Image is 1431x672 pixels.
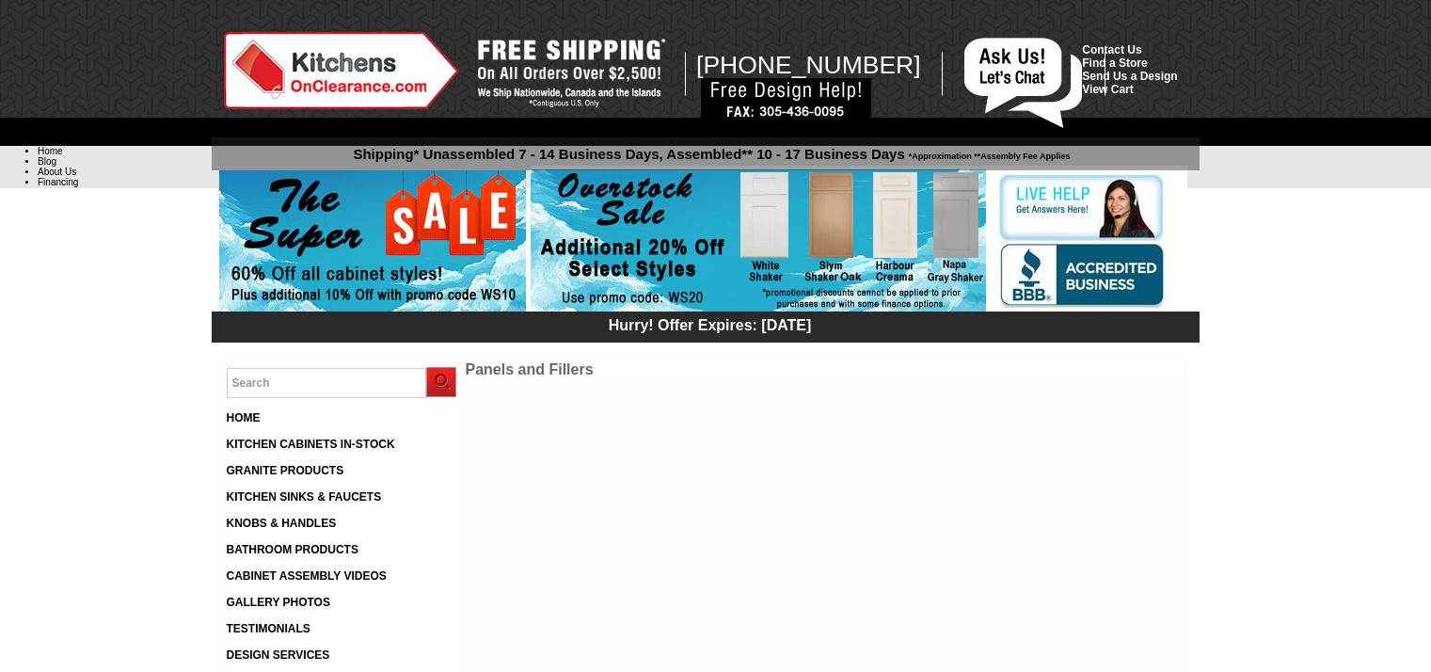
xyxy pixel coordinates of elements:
[696,51,921,79] span: [PHONE_NUMBER]
[1082,56,1147,70] a: Find a Store
[1082,43,1141,56] a: Contact Us
[38,156,56,167] a: Blog
[38,177,78,187] a: Financing
[227,596,330,609] a: GALLERY PHOTOS
[227,464,344,477] a: GRANITE PRODUCTS
[38,146,63,156] a: Home
[466,361,1185,378] td: Panels and Fillers
[1082,83,1133,96] a: View Cart
[221,314,1200,334] div: Hurry! Offer Expires: [DATE]
[227,490,382,504] a: KITCHEN SINKS & FAUCETS
[227,438,395,451] a: KITCHEN CABINETS IN-STOCK
[221,137,1200,162] p: Shipping* Unassembled 7 - 14 Business Days, Assembled** 10 - 17 Business Days
[227,569,387,583] a: CABINET ASSEMBLY VIDEOS
[426,367,456,397] input: Submit
[905,147,1071,161] span: *Approximation **Assembly Fee Applies
[38,167,76,177] a: About Us
[224,32,459,109] img: Kitchens on Clearance Logo
[227,622,310,635] a: TESTIMONIALS
[227,648,330,662] a: DESIGN SERVICES
[1082,70,1177,83] a: Send Us a Design
[227,517,337,530] a: KNOBS & HANDLES
[227,543,358,556] a: BATHROOM PRODUCTS
[227,411,261,424] a: HOME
